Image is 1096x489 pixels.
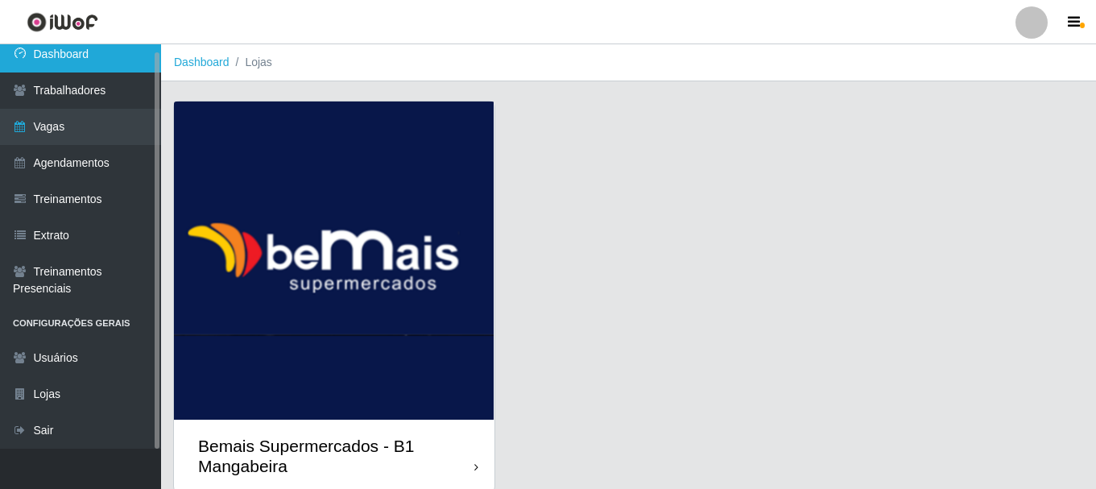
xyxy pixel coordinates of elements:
li: Lojas [230,54,272,71]
a: Dashboard [174,56,230,68]
img: CoreUI Logo [27,12,98,32]
div: Bemais Supermercados - B1 Mangabeira [198,436,474,476]
nav: breadcrumb [161,44,1096,81]
img: cardImg [174,102,494,420]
